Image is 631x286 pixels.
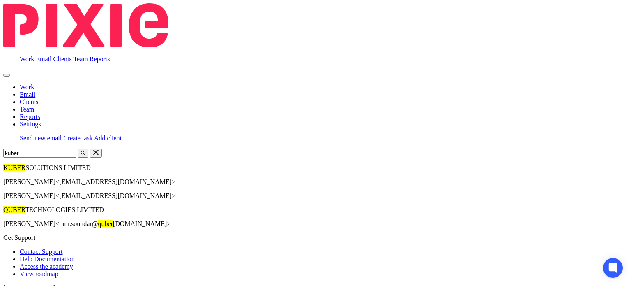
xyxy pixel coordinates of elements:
[3,178,628,186] p: < >
[20,121,41,128] a: Settings
[20,84,34,91] a: Work
[36,56,51,63] a: Email
[63,135,93,142] a: Create task
[3,164,25,171] mark: KUBER
[20,248,62,255] a: Contact Support
[3,178,55,185] span: [PERSON_NAME]
[59,192,172,199] span: [EMAIL_ADDRESS][DOMAIN_NAME]
[20,256,75,263] a: Help Documentation
[20,56,34,63] a: Work
[3,220,628,228] p: < >
[20,263,73,270] a: Access the academy
[20,135,62,142] a: Send new email
[98,220,113,227] mark: quber
[90,56,110,63] a: Reports
[20,113,40,120] a: Reports
[3,3,168,47] img: Pixie
[3,206,104,213] span: TECHNOLOGIES LIMITED
[3,206,25,213] mark: QUBER
[73,56,88,63] a: Team
[20,106,34,113] a: Team
[94,135,122,142] a: Add client
[20,270,58,277] a: View roadmap
[3,220,55,227] span: [PERSON_NAME]
[78,149,88,158] button: Search
[3,234,35,241] span: Get Support
[20,98,38,105] a: Clients
[3,192,55,199] span: [PERSON_NAME]
[59,220,167,227] span: ram.soundar@ [DOMAIN_NAME]
[3,149,76,158] input: Search
[53,56,71,63] a: Clients
[20,91,35,98] a: Email
[59,178,172,185] span: [EMAIL_ADDRESS][DOMAIN_NAME]
[3,192,628,200] p: < >
[3,164,91,171] span: SOLUTIONS LIMITED
[90,149,102,158] button: Clear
